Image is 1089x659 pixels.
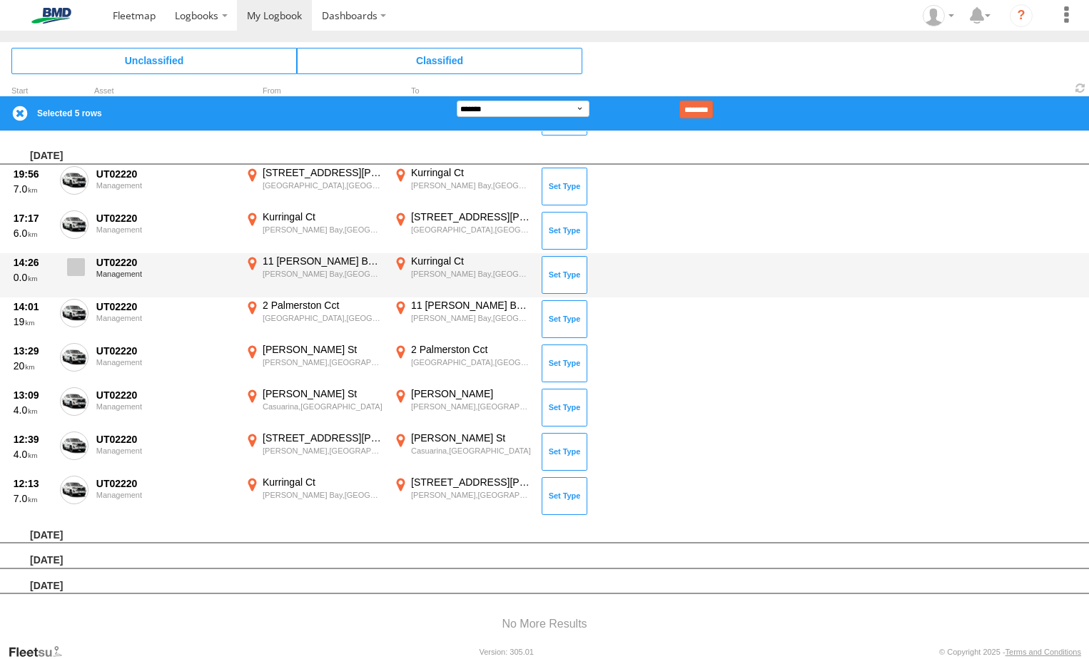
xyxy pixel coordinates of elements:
[411,180,532,190] div: [PERSON_NAME] Bay,[GEOGRAPHIC_DATA]
[11,105,29,122] label: Clear Selection
[96,212,235,225] div: UT02220
[542,477,587,514] button: Click to Set
[96,168,235,180] div: UT02220
[411,490,532,500] div: [PERSON_NAME],[GEOGRAPHIC_DATA]
[96,433,235,446] div: UT02220
[96,358,235,367] div: Management
[1072,81,1089,95] span: Refresh
[263,343,383,356] div: [PERSON_NAME] St
[391,299,534,340] label: Click to View Event Location
[14,183,52,195] div: 7.0
[243,476,385,517] label: Click to View Event Location
[263,255,383,267] div: 11 [PERSON_NAME] Bay Pl
[411,225,532,235] div: [GEOGRAPHIC_DATA],[GEOGRAPHIC_DATA]
[94,88,237,95] div: Asset
[391,210,534,252] label: Click to View Event Location
[391,387,534,429] label: Click to View Event Location
[411,255,532,267] div: Kurringal Ct
[480,648,534,656] div: Version: 305.01
[391,166,534,208] label: Click to View Event Location
[542,168,587,205] button: Click to Set
[14,344,52,357] div: 13:29
[96,314,235,322] div: Management
[939,648,1081,656] div: © Copyright 2025 -
[263,299,383,312] div: 2 Palmerston Cct
[14,389,52,402] div: 13:09
[411,210,532,223] div: [STREET_ADDRESS][PERSON_NAME]
[411,299,532,312] div: 11 [PERSON_NAME] Bay Pl
[391,431,534,473] label: Click to View Event Location
[1006,648,1081,656] a: Terms and Conditions
[411,343,532,356] div: 2 Palmerston Cct
[411,313,532,323] div: [PERSON_NAME] Bay,[GEOGRAPHIC_DATA]
[14,477,52,490] div: 12:13
[411,166,532,179] div: Kurringal Ct
[411,269,532,279] div: [PERSON_NAME] Bay,[GEOGRAPHIC_DATA]
[14,300,52,313] div: 14:01
[14,212,52,225] div: 17:17
[14,168,52,180] div: 19:56
[542,212,587,249] button: Click to Set
[14,8,88,24] img: bmd-logo.svg
[96,225,235,234] div: Management
[243,255,385,296] label: Click to View Event Location
[96,256,235,269] div: UT02220
[14,433,52,446] div: 12:39
[297,48,582,73] span: Click to view Classified Trips
[263,431,383,444] div: [STREET_ADDRESS][PERSON_NAME]
[96,270,235,278] div: Management
[263,225,383,235] div: [PERSON_NAME] Bay,[GEOGRAPHIC_DATA]
[14,256,52,269] div: 14:26
[542,344,587,382] button: Click to Set
[263,313,383,323] div: [GEOGRAPHIC_DATA],[GEOGRAPHIC_DATA]
[11,48,297,73] span: Click to view Unclassified Trips
[411,357,532,367] div: [GEOGRAPHIC_DATA],[GEOGRAPHIC_DATA]
[542,433,587,470] button: Click to Set
[243,343,385,384] label: Click to View Event Location
[243,88,385,95] div: From
[96,389,235,402] div: UT02220
[1010,4,1033,27] i: ?
[542,389,587,426] button: Click to Set
[263,402,383,412] div: Casuarina,[GEOGRAPHIC_DATA]
[243,387,385,429] label: Click to View Event Location
[263,166,383,179] div: [STREET_ADDRESS][PERSON_NAME]
[263,476,383,489] div: Kurringal Ct
[243,299,385,340] label: Click to View Event Location
[263,490,383,500] div: [PERSON_NAME] Bay,[GEOGRAPHIC_DATA]
[391,255,534,296] label: Click to View Event Location
[96,181,235,190] div: Management
[11,88,54,95] div: Click to Sort
[96,300,235,313] div: UT02220
[411,476,532,489] div: [STREET_ADDRESS][PERSON_NAME]
[8,645,74,659] a: Visit our Website
[391,476,534,517] label: Click to View Event Location
[243,166,385,208] label: Click to View Event Location
[96,344,235,357] div: UT02220
[263,357,383,367] div: [PERSON_NAME],[GEOGRAPHIC_DATA]
[391,88,534,95] div: To
[391,343,534,384] label: Click to View Event Location
[243,210,385,252] label: Click to View Event Location
[411,402,532,412] div: [PERSON_NAME],[GEOGRAPHIC_DATA]
[14,404,52,417] div: 4.0
[411,446,532,456] div: Casuarina,[GEOGRAPHIC_DATA]
[14,227,52,240] div: 6.0
[14,359,52,372] div: 20
[263,210,383,223] div: Kurringal Ct
[411,387,532,400] div: [PERSON_NAME]
[14,492,52,505] div: 7.0
[96,477,235,490] div: UT02220
[263,269,383,279] div: [PERSON_NAME] Bay,[GEOGRAPHIC_DATA]
[263,446,383,456] div: [PERSON_NAME],[GEOGRAPHIC_DATA]
[542,256,587,293] button: Click to Set
[14,271,52,284] div: 0.0
[14,315,52,328] div: 19
[263,180,383,190] div: [GEOGRAPHIC_DATA],[GEOGRAPHIC_DATA]
[411,431,532,444] div: [PERSON_NAME] St
[542,300,587,337] button: Click to Set
[918,5,959,26] div: Willem Rockett
[96,446,235,455] div: Management
[96,491,235,499] div: Management
[14,448,52,461] div: 4.0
